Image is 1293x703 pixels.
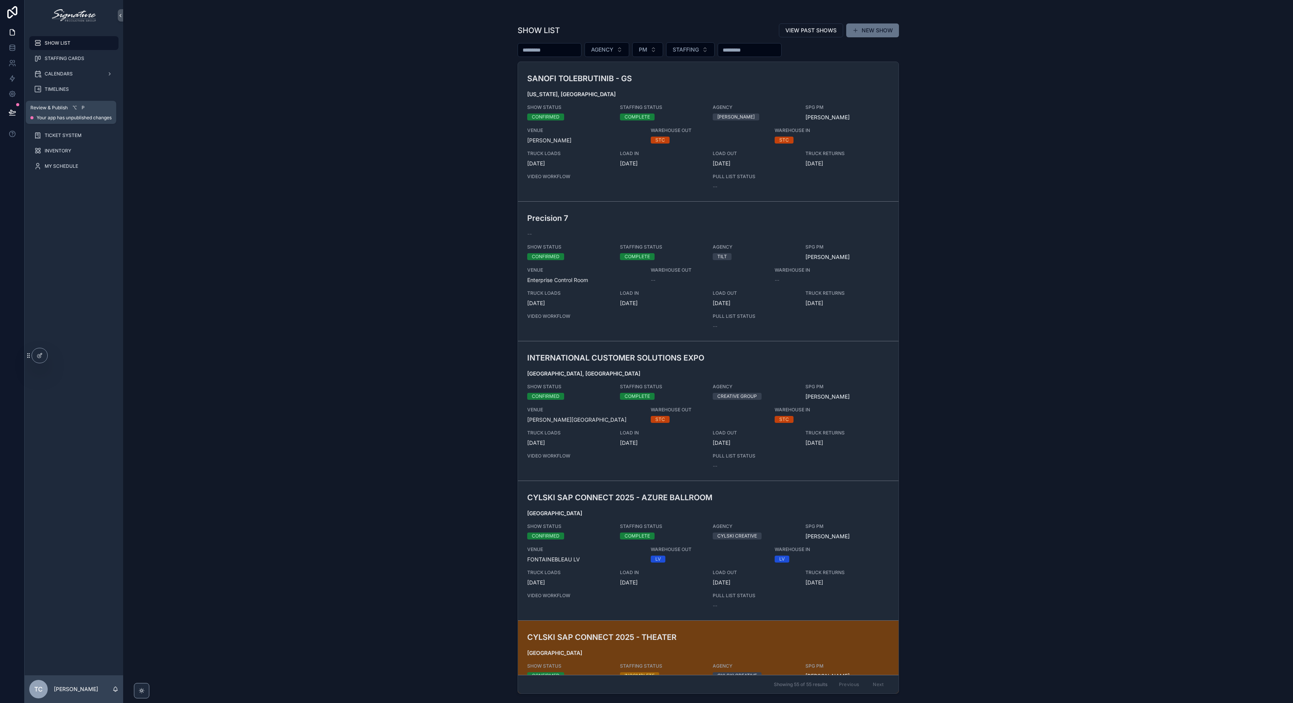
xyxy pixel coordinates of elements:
[527,276,642,284] span: Enterprise Control Room
[45,55,84,62] span: STAFFING CARDS
[717,393,757,400] div: CREATIVE GROUP
[45,132,82,139] span: TICKET SYSTEM
[29,82,119,96] a: TIMELINES
[717,253,727,260] div: TILT
[713,183,717,190] span: --
[625,114,650,120] div: COMPLETE
[779,556,785,563] div: LV
[805,290,889,296] span: TRUCK RETURNS
[620,160,703,167] span: [DATE]
[518,62,899,201] a: SANOFI TOLEBRUTINIB - GS[US_STATE], [GEOGRAPHIC_DATA]SHOW STATUSCONFIRMEDSTAFFING STATUSCOMPLETEA...
[527,510,582,516] strong: [GEOGRAPHIC_DATA]
[72,105,78,111] span: ⌥
[45,163,78,169] span: MY SCHEDULE
[527,91,616,97] strong: [US_STATE], [GEOGRAPHIC_DATA]
[518,341,899,481] a: INTERNATIONAL CUSTOMER SOLUTIONS EXPO[GEOGRAPHIC_DATA], [GEOGRAPHIC_DATA]SHOW STATUSCONFIRMEDSTAF...
[620,430,703,436] span: LOAD IN
[805,672,850,680] span: [PERSON_NAME]
[620,150,703,157] span: LOAD IN
[655,137,665,144] div: STC
[775,267,858,273] span: WAREHOUSE IN
[29,52,119,65] a: STAFFING CARDS
[518,201,899,341] a: Precision 7--SHOW STATUSCONFIRMEDSTAFFING STATUSCOMPLETEAGENCYTILTSPG PM[PERSON_NAME]VENUEEnterpr...
[37,115,112,121] span: Your app has unpublished changes
[846,23,899,37] a: NEW SHOW
[713,384,796,390] span: AGENCY
[620,569,703,576] span: LOAD IN
[527,174,704,180] span: VIDEO WORKFLOW
[805,393,850,401] span: [PERSON_NAME]
[625,672,655,679] div: INCOMPLETE
[651,127,765,134] span: WAREHOUSE OUT
[620,244,703,250] span: STAFFING STATUS
[29,159,119,173] a: MY SCHEDULE
[30,105,68,111] span: Review & Publish
[713,104,796,110] span: AGENCY
[29,36,119,50] a: SHOW LIST
[713,244,796,250] span: AGENCY
[775,546,858,553] span: WAREHOUSE IN
[527,290,611,296] span: TRUCK LOADS
[775,276,779,284] span: --
[713,593,796,599] span: PULL LIST STATUS
[713,453,796,459] span: PULL LIST STATUS
[805,114,850,121] a: [PERSON_NAME]
[527,73,765,84] h3: SANOFI TOLEBRUTINIB - GS
[632,42,663,57] button: Select Button
[785,27,837,34] span: VIEW PAST SHOWS
[527,150,611,157] span: TRUCK LOADS
[54,685,98,693] p: [PERSON_NAME]
[527,650,582,656] strong: [GEOGRAPHIC_DATA]
[805,253,850,261] span: [PERSON_NAME]
[713,523,796,529] span: AGENCY
[620,384,703,390] span: STAFFING STATUS
[527,492,765,503] h3: CYLSKI SAP CONNECT 2025 - AZURE BALLROOM
[651,407,765,413] span: WAREHOUSE OUT
[713,174,796,180] span: PULL LIST STATUS
[625,533,650,539] div: COMPLETE
[29,98,119,112] a: SPG CONTRACTOR/STAFF
[527,244,611,250] span: SHOW STATUS
[532,114,560,120] div: CONFIRMED
[527,212,765,224] h3: Precision 7
[717,533,757,539] div: CYLSKI CREATIVE
[805,244,889,250] span: SPG PM
[527,313,704,319] span: VIDEO WORKFLOW
[527,299,611,307] span: [DATE]
[713,313,796,319] span: PULL LIST STATUS
[620,290,703,296] span: LOAD IN
[805,523,889,529] span: SPG PM
[585,42,629,57] button: Select Button
[805,533,850,540] span: [PERSON_NAME]
[527,631,765,643] h3: CYLSKI SAP CONNECT 2025 - THEATER
[527,439,611,447] span: [DATE]
[713,150,796,157] span: LOAD OUT
[518,25,560,36] h1: SHOW LIST
[532,672,560,679] div: CONFIRMED
[717,114,755,120] div: [PERSON_NAME]
[713,299,796,307] span: [DATE]
[532,533,560,539] div: CONFIRMED
[620,439,703,447] span: [DATE]
[625,393,650,400] div: COMPLETE
[673,46,699,53] span: STAFFING
[805,569,889,576] span: TRUCK RETURNS
[625,253,650,260] div: COMPLETE
[713,322,717,330] span: --
[25,31,123,183] div: scrollable content
[713,462,717,470] span: --
[620,104,703,110] span: STAFFING STATUS
[45,148,71,154] span: INVENTORY
[651,267,765,273] span: WAREHOUSE OUT
[779,137,789,144] div: STC
[527,546,642,553] span: VENUE
[713,290,796,296] span: LOAD OUT
[620,663,703,669] span: STAFFING STATUS
[527,370,640,377] strong: [GEOGRAPHIC_DATA], [GEOGRAPHIC_DATA]
[775,127,858,134] span: WAREHOUSE IN
[713,430,796,436] span: LOAD OUT
[651,276,655,284] span: --
[527,384,611,390] span: SHOW STATUS
[527,579,611,586] span: [DATE]
[527,416,642,424] span: [PERSON_NAME][GEOGRAPHIC_DATA]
